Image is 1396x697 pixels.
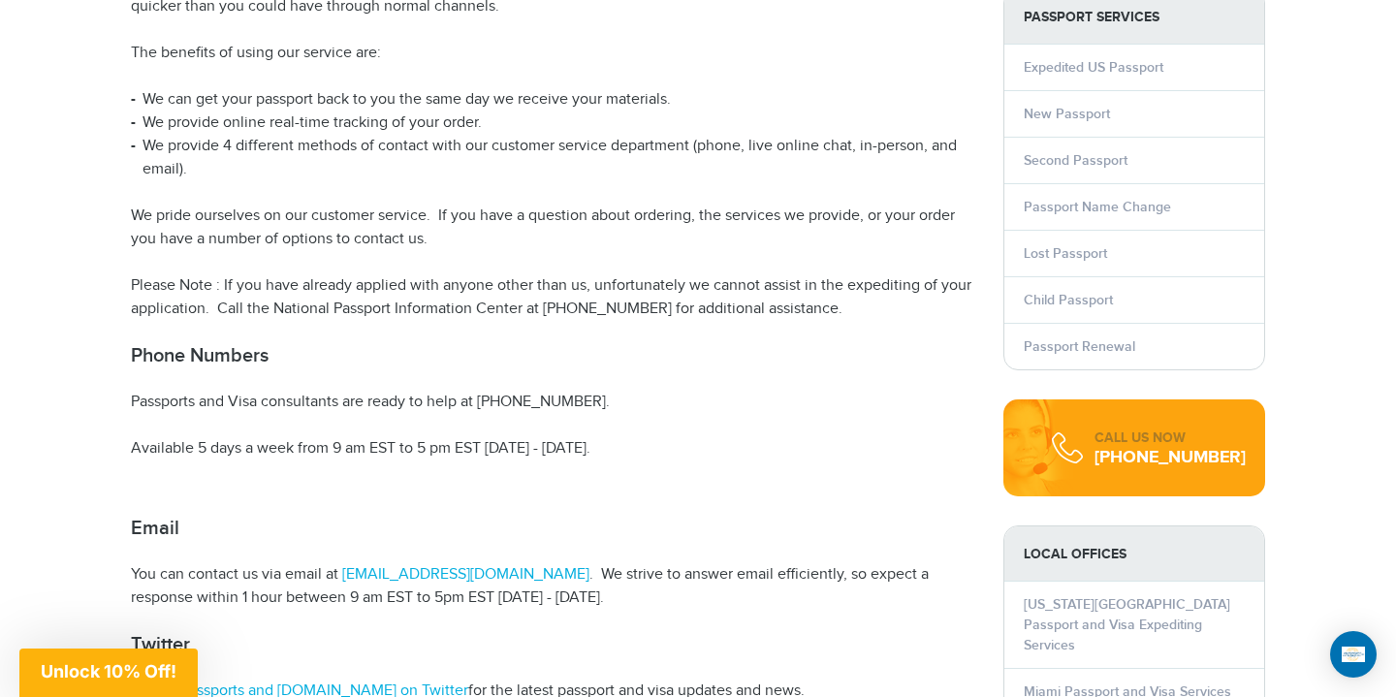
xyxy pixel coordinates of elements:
[19,649,198,697] div: Unlock 10% Off!
[1024,596,1230,653] a: [US_STATE][GEOGRAPHIC_DATA] Passport and Visa Expediting Services
[1024,292,1113,308] a: Child Passport
[131,563,974,610] p: You can contact us via email at . We strive to answer email efficiently, so expect a response wit...
[1095,448,1246,467] div: [PHONE_NUMBER]
[1330,631,1377,678] div: Open Intercom Messenger
[131,135,974,181] li: We provide 4 different methods of contact with our customer service department (phone, live onlin...
[1024,199,1171,215] a: Passport Name Change
[131,205,974,251] p: We pride ourselves on our customer service. If you have a question about ordering, the services w...
[131,437,974,460] p: Available 5 days a week from 9 am EST to 5 pm EST [DATE] - [DATE].
[1024,106,1110,122] a: New Passport
[41,661,176,681] span: Unlock 10% Off!
[1024,59,1163,76] a: Expedited US Passport
[131,42,974,65] p: The benefits of using our service are:
[131,274,974,321] p: Please Note : If you have already applied with anyone other than us, unfortunately we cannot assi...
[131,344,974,367] h2: Phone Numbers
[131,517,974,540] h2: Email
[131,111,974,135] li: We provide online real-time tracking of your order.
[131,88,974,111] li: We can get your passport back to you the same day we receive your materials.
[131,633,974,656] h2: Twitter
[1004,526,1264,582] strong: LOCAL OFFICES
[1024,152,1127,169] a: Second Passport
[338,565,589,584] a: [EMAIL_ADDRESS][DOMAIN_NAME]
[1024,245,1107,262] a: Lost Passport
[1024,338,1135,355] a: Passport Renewal
[131,391,974,414] p: Passports and Visa consultants are ready to help at [PHONE_NUMBER].
[1095,428,1246,448] div: CALL US NOW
